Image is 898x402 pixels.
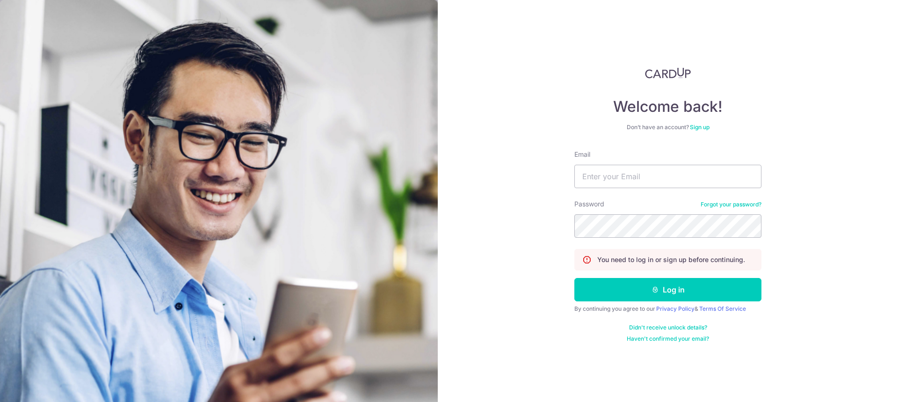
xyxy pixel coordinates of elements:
[574,199,604,209] label: Password
[690,124,710,131] a: Sign up
[597,255,745,264] p: You need to log in or sign up before continuing.
[574,97,761,116] h4: Welcome back!
[574,278,761,301] button: Log in
[701,201,761,208] a: Forgot your password?
[645,67,691,79] img: CardUp Logo
[699,305,746,312] a: Terms Of Service
[574,305,761,313] div: By continuing you agree to our &
[574,150,590,159] label: Email
[574,165,761,188] input: Enter your Email
[627,335,709,343] a: Haven't confirmed your email?
[629,324,707,331] a: Didn't receive unlock details?
[574,124,761,131] div: Don’t have an account?
[656,305,695,312] a: Privacy Policy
